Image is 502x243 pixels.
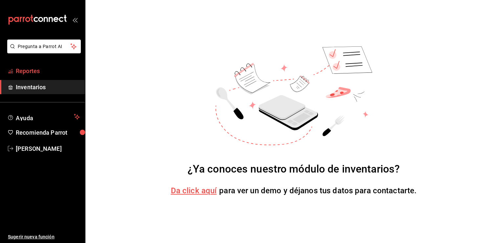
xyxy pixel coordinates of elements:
button: Pregunta a Parrot AI [7,40,81,53]
a: Pregunta a Parrot AI [5,48,81,55]
button: open_drawer_menu [72,17,78,22]
span: Recomienda Parrot [16,128,80,137]
span: [PERSON_NAME] [16,144,80,153]
a: Da click aquí [171,186,217,195]
div: ¿Ya conoces nuestro módulo de inventarios? [188,161,400,177]
span: Sugerir nueva función [8,233,80,240]
span: Inventarios [16,83,80,92]
span: Ayuda [16,113,71,121]
span: para ver un demo y déjanos tus datos para contactarte. [219,186,417,195]
span: Reportes [16,67,80,75]
span: Pregunta a Parrot AI [18,43,71,50]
